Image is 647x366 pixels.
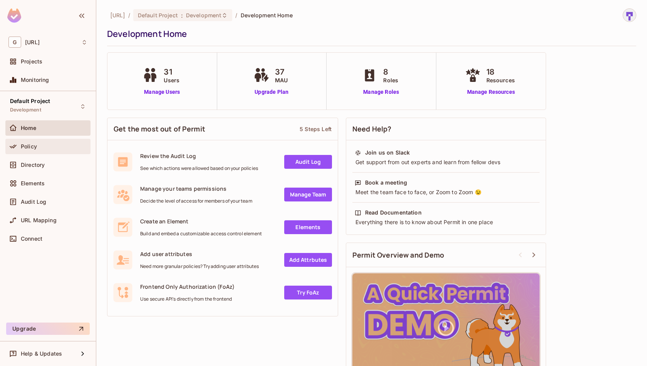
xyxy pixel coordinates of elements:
span: Manage your teams permissions [140,185,252,192]
a: Manage Resources [463,88,519,96]
span: Development Home [241,12,293,19]
span: 18 [486,66,515,78]
div: Development Home [107,28,632,40]
span: Users [164,76,179,84]
span: G [8,37,21,48]
span: Frontend Only Authorization (FoAz) [140,283,235,290]
span: Default Project [10,98,50,104]
span: Use secure API's directly from the frontend [140,296,235,302]
a: Manage Users [141,88,183,96]
span: Audit Log [21,199,46,205]
a: Try FoAz [284,286,332,299]
li: / [128,12,130,19]
span: URL Mapping [21,217,57,223]
a: Elements [284,220,332,234]
div: 5 Steps Left [300,125,332,133]
span: See which actions were allowed based on your policies [140,165,258,171]
span: Projects [21,58,42,65]
div: Book a meeting [365,179,407,186]
div: Get support from out experts and learn from fellow devs [355,158,537,166]
span: Review the Audit Log [140,152,258,160]
span: Build and embed a customizable access control element [140,231,262,237]
span: Directory [21,162,45,168]
span: Policy [21,143,37,150]
img: sharmila@genworx.ai [623,9,636,22]
span: : [181,12,183,18]
span: Permit Overview and Demo [352,250,444,260]
button: Upgrade [6,323,90,335]
span: Elements [21,180,45,186]
span: 8 [383,66,398,78]
span: Add user attributes [140,250,259,258]
div: Read Documentation [365,209,422,216]
li: / [235,12,237,19]
a: Add Attrbutes [284,253,332,267]
span: Roles [383,76,398,84]
a: Upgrade Plan [252,88,292,96]
a: Manage Team [284,188,332,201]
span: Workspace: genworx.ai [25,39,40,45]
span: Need Help? [352,124,392,134]
span: Home [21,125,37,131]
a: Manage Roles [360,88,402,96]
span: the active workspace [110,12,125,19]
span: Connect [21,236,42,242]
div: Meet the team face to face, or Zoom to Zoom 😉 [355,188,537,196]
span: Default Project [138,12,178,19]
div: Join us on Slack [365,149,410,156]
span: MAU [275,76,288,84]
span: Resources [486,76,515,84]
span: Help & Updates [21,351,62,357]
span: Create an Element [140,218,262,225]
span: 31 [164,66,179,78]
span: Need more granular policies? Try adding user attributes [140,263,259,270]
span: Monitoring [21,77,49,83]
span: Development [10,107,41,113]
a: Audit Log [284,155,332,169]
span: 37 [275,66,288,78]
div: Everything there is to know about Permit in one place [355,218,537,226]
span: Decide the level of access for members of your team [140,198,252,204]
span: Get the most out of Permit [114,124,205,134]
span: Development [186,12,221,19]
img: SReyMgAAAABJRU5ErkJggg== [7,8,21,23]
